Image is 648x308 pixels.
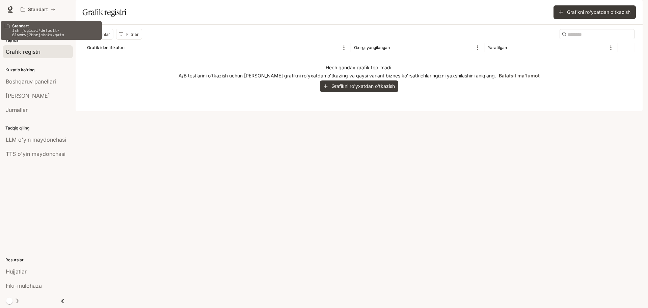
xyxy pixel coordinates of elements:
font: Grafik registri [82,7,127,17]
font: A/B testlarini oʻtkazish uchun [PERSON_NAME] grafikni roʻyxatdan oʻtkazing va qaysi variant bizne... [179,73,496,78]
button: Filtrlarni ko'rsatish [116,29,142,40]
button: Grafikni ro'yxatdan o'tkazish [320,80,398,92]
button: Saralash [508,43,518,53]
font: Standart [12,23,29,28]
button: Menyu [339,43,349,53]
font: Filtrlar [126,32,139,37]
font: Hech qanday grafik topilmadi. [326,65,393,70]
button: Saralash [390,43,401,53]
button: Grafikni ro'yxatdan o'tkazish [553,5,636,19]
font: Yaratilgan [488,45,507,50]
font: ish joylari/default-61vwrvj2bbrjckckxkqwta [12,27,64,38]
font: Standart [28,6,48,12]
font: Oxirgi yangilangan [354,45,390,50]
button: Menyu [606,43,616,53]
button: Barcha ish joylari [18,3,58,16]
font: Grafik identifikatori [87,45,125,50]
a: Batafsil ma'lumot [499,73,540,78]
font: Grafikni ro'yxatdan o'tkazish [567,9,630,15]
div: Qidiruv [560,29,634,39]
button: Menyu [473,43,483,53]
button: Saralash [125,43,135,53]
font: Grafikni ro'yxatdan o'tkazish [331,83,395,89]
